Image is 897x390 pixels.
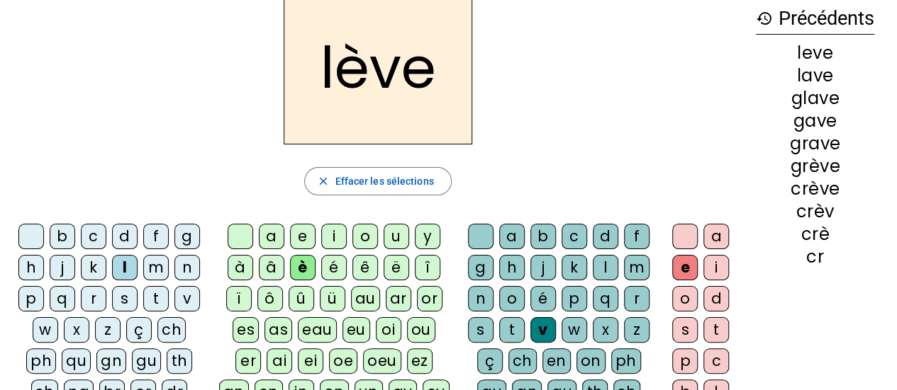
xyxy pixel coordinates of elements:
div: eu [342,317,370,343]
div: th [167,348,192,374]
div: grève [756,158,874,175]
div: à [228,255,253,280]
div: w [33,317,58,343]
div: s [112,286,138,311]
div: j [50,255,75,280]
div: e [672,255,698,280]
div: ch [508,348,537,374]
div: c [81,224,106,249]
div: ai [267,348,292,374]
div: glave [756,90,874,107]
div: ph [611,348,641,374]
div: i [703,255,729,280]
div: p [562,286,587,311]
div: c [703,348,729,374]
div: o [499,286,525,311]
div: a [703,224,729,249]
div: l [112,255,138,280]
div: b [530,224,556,249]
div: â [259,255,284,280]
div: m [143,255,169,280]
div: oe [329,348,357,374]
div: oeu [363,348,401,374]
div: t [499,317,525,343]
div: d [703,286,729,311]
div: m [624,255,650,280]
div: en [542,348,571,374]
div: oi [376,317,401,343]
h3: Précédents [756,3,874,35]
div: n [174,255,200,280]
div: au [351,286,380,311]
div: t [143,286,169,311]
div: ç [126,317,152,343]
div: grave [756,135,874,152]
div: k [81,255,106,280]
div: ph [26,348,56,374]
div: t [703,317,729,343]
div: q [50,286,75,311]
div: k [562,255,587,280]
div: f [143,224,169,249]
div: w [562,317,587,343]
div: y [415,224,440,249]
div: f [624,224,650,249]
div: u [384,224,409,249]
div: h [499,255,525,280]
div: leve [756,45,874,62]
div: ez [407,348,433,374]
div: s [672,317,698,343]
div: ü [320,286,345,311]
div: ei [298,348,323,374]
div: p [18,286,44,311]
div: ar [386,286,411,311]
div: crè [756,226,874,243]
div: es [233,317,259,343]
div: ï [226,286,252,311]
div: é [321,255,347,280]
div: ou [407,317,435,343]
div: r [81,286,106,311]
div: crèv [756,203,874,220]
div: d [112,224,138,249]
div: d [593,224,618,249]
span: Effacer les sélections [335,173,433,190]
div: gave [756,113,874,130]
div: x [64,317,89,343]
div: a [259,224,284,249]
div: eau [298,317,337,343]
div: er [235,348,261,374]
div: g [468,255,494,280]
button: Effacer les sélections [304,167,451,195]
div: gn [96,348,126,374]
div: n [468,286,494,311]
div: b [50,224,75,249]
div: ë [384,255,409,280]
div: v [530,317,556,343]
div: o [352,224,378,249]
div: as [264,317,292,343]
div: i [321,224,347,249]
div: é [530,286,556,311]
div: o [672,286,698,311]
div: gu [132,348,161,374]
div: è [290,255,316,280]
mat-icon: close [316,175,329,188]
mat-icon: history [756,10,773,27]
div: c [562,224,587,249]
div: î [415,255,440,280]
div: q [593,286,618,311]
div: l [593,255,618,280]
div: a [499,224,525,249]
div: ch [157,317,186,343]
div: z [95,317,121,343]
div: p [672,348,698,374]
div: qu [62,348,91,374]
div: z [624,317,650,343]
div: x [593,317,618,343]
div: ê [352,255,378,280]
div: û [289,286,314,311]
div: v [174,286,200,311]
div: ô [257,286,283,311]
div: j [530,255,556,280]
